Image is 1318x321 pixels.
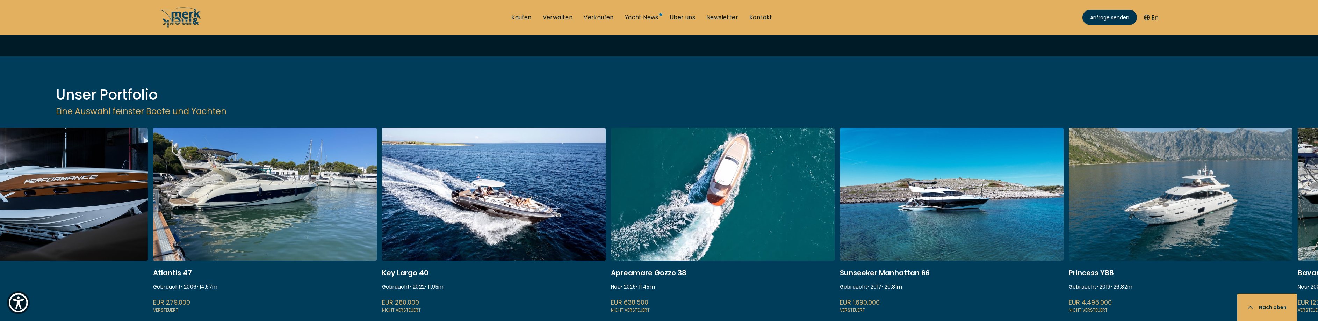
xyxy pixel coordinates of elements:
[625,14,658,21] a: Yacht News
[584,14,614,21] a: Verkaufen
[1144,13,1159,22] button: En
[543,14,573,21] a: Verwalten
[1090,14,1129,21] span: Anfrage senden
[706,14,738,21] a: Newsletter
[1082,10,1137,25] a: Anfrage senden
[7,291,30,314] button: Show Accessibility Preferences
[1237,294,1297,321] button: Nach oben
[670,14,695,21] a: Über uns
[511,14,531,21] a: Kaufen
[749,14,772,21] a: Kontakt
